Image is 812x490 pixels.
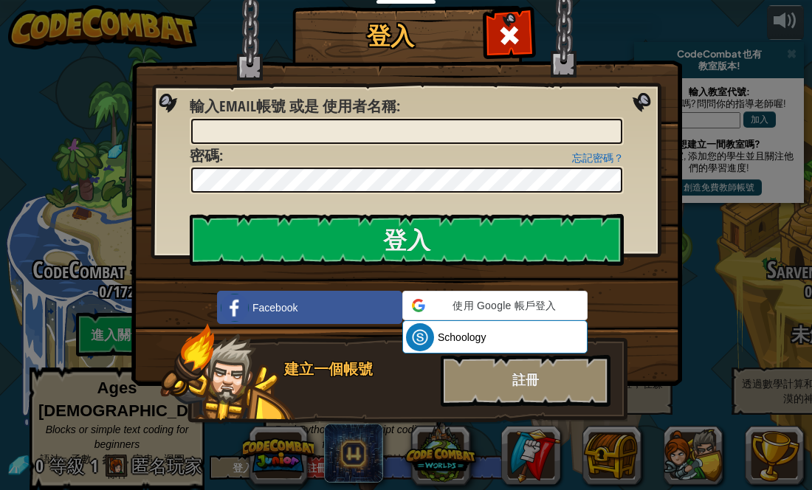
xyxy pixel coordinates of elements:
img: facebook_small.png [221,294,249,322]
span: 密碼 [190,145,219,165]
img: schoology.png [406,323,434,351]
div: 使用 Google 帳戶登入 [402,291,588,320]
h1: 登入 [296,23,484,49]
span: 使用 Google 帳戶登入 [431,298,578,313]
div: 建立一個帳號 [284,359,432,380]
a: 忘記密碼？ [572,152,624,164]
label: : [190,145,223,167]
div: 註冊 [441,355,610,407]
label: : [190,96,400,117]
span: Schoology [438,330,486,345]
span: Facebook [252,300,297,315]
span: 輸入Email帳號 或是 使用者名稱 [190,96,396,116]
input: 登入 [190,214,624,266]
